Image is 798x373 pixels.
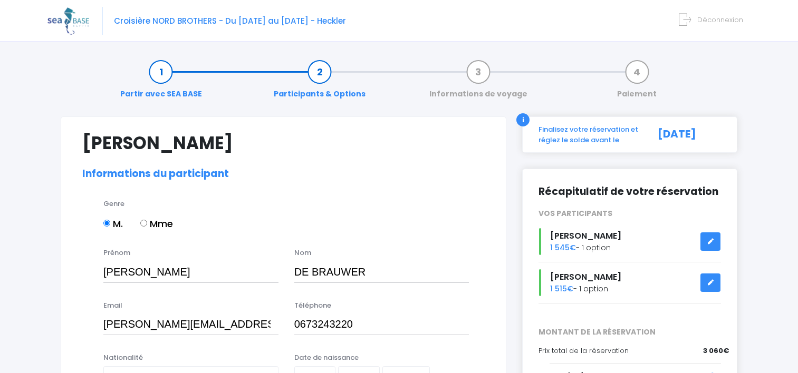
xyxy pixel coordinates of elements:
[103,220,110,227] input: M.
[703,346,729,356] span: 3 060€
[424,66,533,100] a: Informations de voyage
[550,283,573,294] span: 1 515€
[531,124,646,145] div: Finalisez votre réservation et réglez le solde avant le
[539,346,629,356] span: Prix total de la réservation
[531,327,729,338] span: MONTANT DE LA RÉSERVATION
[115,66,207,100] a: Partir avec SEA BASE
[550,230,621,242] span: [PERSON_NAME]
[550,271,621,283] span: [PERSON_NAME]
[103,199,124,209] label: Genre
[531,208,729,219] div: VOS PARTICIPANTS
[294,352,359,363] label: Date de naissance
[114,15,346,26] span: Croisière NORD BROTHERS - Du [DATE] au [DATE] - Heckler
[103,248,130,258] label: Prénom
[697,15,743,25] span: Déconnexion
[531,228,729,255] div: - 1 option
[516,113,530,126] div: i
[539,185,721,198] h2: Récapitulatif de votre réservation
[612,66,662,100] a: Paiement
[268,66,371,100] a: Participants & Options
[294,300,331,311] label: Téléphone
[103,217,123,231] label: M.
[140,217,173,231] label: Mme
[103,300,122,311] label: Email
[103,352,143,363] label: Nationalité
[140,220,147,227] input: Mme
[82,168,485,180] h2: Informations du participant
[531,269,729,296] div: - 1 option
[82,133,485,153] h1: [PERSON_NAME]
[646,124,729,145] div: [DATE]
[294,248,311,258] label: Nom
[550,242,576,253] span: 1 545€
